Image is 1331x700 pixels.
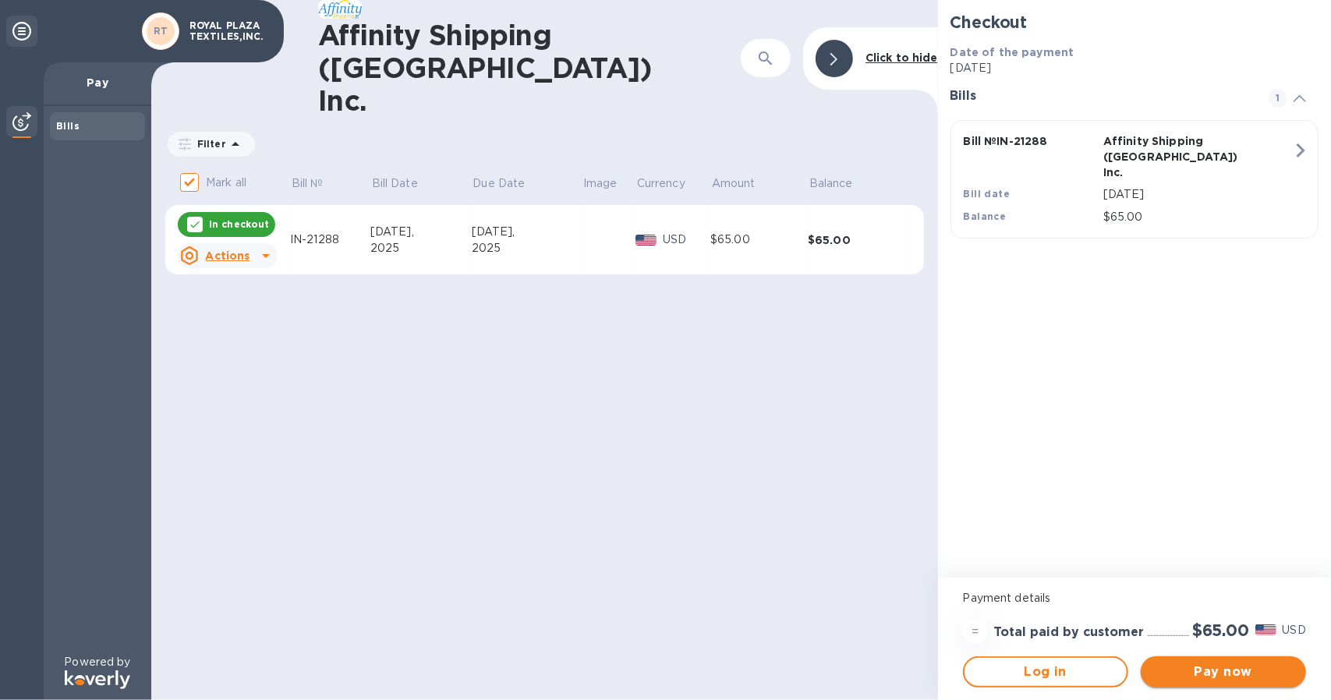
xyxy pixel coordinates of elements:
[65,670,130,689] img: Logo
[950,46,1074,58] b: Date of the payment
[154,25,168,37] b: RT
[372,175,438,192] span: Bill Date
[1192,620,1249,640] h2: $65.00
[950,89,1250,104] h3: Bills
[1255,624,1276,635] img: USD
[635,235,657,246] img: USD
[1269,89,1287,108] span: 1
[964,133,1097,149] p: Bill № IN-21288
[866,51,938,64] b: Click to hide
[473,175,525,192] p: Due Date
[994,625,1145,640] h3: Total paid by customer
[292,175,344,192] span: Bill №
[370,240,472,256] div: 2025
[1103,209,1293,225] p: $65.00
[206,175,246,191] p: Mark all
[372,175,418,192] p: Bill Date
[1141,656,1306,688] button: Pay now
[963,619,988,644] div: =
[472,240,582,256] div: 2025
[637,175,685,192] p: Currency
[473,175,545,192] span: Due Date
[56,75,139,90] p: Pay
[583,175,618,192] p: Image
[292,175,324,192] p: Bill №
[209,217,269,231] p: In checkout
[808,232,905,248] div: $65.00
[1283,622,1306,638] p: USD
[370,224,472,240] div: [DATE],
[809,175,873,192] span: Balance
[963,656,1128,688] button: Log in
[964,210,1007,222] b: Balance
[318,19,696,117] h1: Affinity Shipping ([GEOGRAPHIC_DATA]) Inc.
[950,120,1319,239] button: Bill №IN-21288Affinity Shipping ([GEOGRAPHIC_DATA]) Inc.Bill date[DATE]Balance$65.00
[1153,663,1294,681] span: Pay now
[1103,186,1293,203] p: [DATE]
[950,12,1319,32] h2: Checkout
[712,175,776,192] span: Amount
[964,188,1011,200] b: Bill date
[663,232,710,248] p: USD
[1103,133,1237,180] p: Affinity Shipping ([GEOGRAPHIC_DATA]) Inc.
[710,232,808,248] div: $65.00
[290,232,370,248] div: IN-21288
[963,590,1306,606] p: Payment details
[205,249,250,262] u: Actions
[56,120,80,132] b: Bills
[64,654,130,670] p: Powered by
[191,137,226,150] p: Filter
[712,175,756,192] p: Amount
[809,175,853,192] p: Balance
[950,60,1319,76] p: [DATE]
[472,224,582,240] div: [DATE],
[189,20,267,42] p: ROYAL PLAZA TEXTILES,INC.
[977,663,1114,681] span: Log in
